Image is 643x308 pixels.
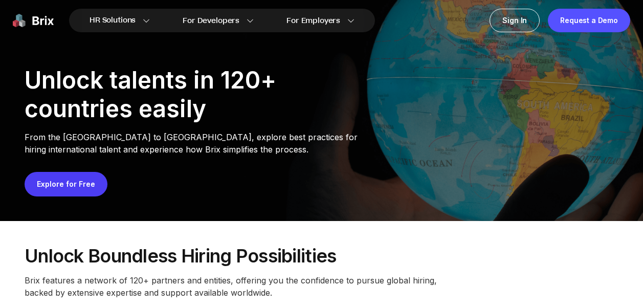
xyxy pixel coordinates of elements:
span: For Employers [286,15,340,26]
a: Request a Demo [548,9,630,32]
p: From the [GEOGRAPHIC_DATA] to [GEOGRAPHIC_DATA], explore best practices for hiring international ... [25,131,362,156]
a: Sign In [490,9,540,32]
button: Explore for Free [25,172,107,196]
p: Brix features a network of 120+ partners and entities, offering you the confidence to pursue glob... [25,274,444,299]
p: Unlock boundless hiring possibilities [25,246,618,266]
a: Explore for Free [37,180,95,188]
div: Unlock talents in 120+ countries easily [25,65,362,123]
span: For Developers [183,15,239,26]
span: HR Solutions [90,12,136,29]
